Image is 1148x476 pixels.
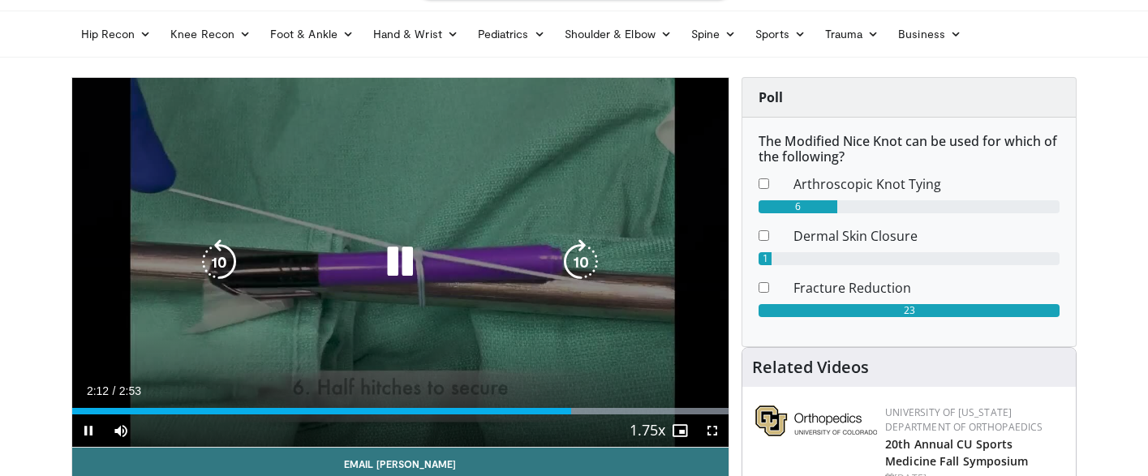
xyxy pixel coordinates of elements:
[260,18,363,50] a: Foot & Ankle
[72,414,105,447] button: Pause
[71,18,161,50] a: Hip Recon
[664,414,696,447] button: Enable picture-in-picture mode
[105,414,137,447] button: Mute
[815,18,889,50] a: Trauma
[885,405,1043,434] a: University of [US_STATE] Department of Orthopaedics
[161,18,260,50] a: Knee Recon
[888,18,971,50] a: Business
[72,78,729,448] video-js: Video Player
[781,174,1072,194] dd: Arthroscopic Knot Tying
[363,18,468,50] a: Hand & Wrist
[681,18,746,50] a: Spine
[759,304,1060,317] div: 23
[885,436,1028,469] a: 20th Annual CU Sports Medicine Fall Symposium
[468,18,555,50] a: Pediatrics
[755,405,877,436] img: 355603a8-37da-49b6-856f-e00d7e9307d3.png.150x105_q85_autocrop_double_scale_upscale_version-0.2.png
[759,200,837,213] div: 6
[119,384,141,397] span: 2:53
[696,414,729,447] button: Fullscreen
[555,18,681,50] a: Shoulder & Elbow
[631,414,664,447] button: Playback Rate
[72,408,729,414] div: Progress Bar
[746,18,815,50] a: Sports
[87,384,109,397] span: 2:12
[759,88,783,106] strong: Poll
[781,278,1072,298] dd: Fracture Reduction
[752,358,869,377] h4: Related Videos
[759,252,772,265] div: 1
[781,226,1072,246] dd: Dermal Skin Closure
[113,384,116,397] span: /
[759,134,1060,165] h6: The Modified Nice Knot can be used for which of the following?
